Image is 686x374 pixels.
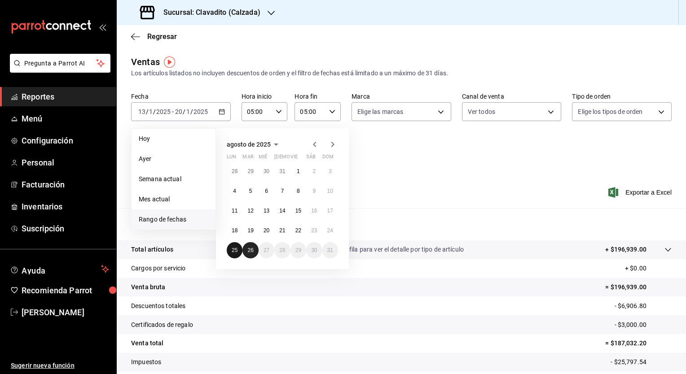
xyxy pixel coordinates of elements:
[242,93,288,100] label: Hora inicio
[131,320,193,330] p: Certificados de regalo
[227,141,271,148] span: agosto de 2025
[625,264,672,273] p: + $0.00
[131,32,177,41] button: Regresar
[139,174,208,184] span: Semana actual
[306,154,316,163] abbr: sábado
[306,242,322,258] button: 30 de agosto de 2025
[290,163,306,179] button: 1 de agosto de 2025
[227,154,236,163] abbr: lunes
[306,183,322,199] button: 9 de agosto de 2025
[22,135,109,147] span: Configuración
[131,357,161,367] p: Impuestos
[610,187,672,198] button: Exportar a Excel
[306,163,322,179] button: 2 de agosto de 2025
[139,215,208,224] span: Rango de fechas
[322,242,338,258] button: 31 de agosto de 2025
[259,183,274,199] button: 6 de agosto de 2025
[615,320,672,330] p: - $3,000.00
[131,301,185,311] p: Descuentos totales
[312,168,316,174] abbr: 2 de agosto de 2025
[232,247,237,253] abbr: 25 de agosto de 2025
[259,154,267,163] abbr: miércoles
[131,93,231,100] label: Fecha
[295,93,341,100] label: Hora fin
[281,188,284,194] abbr: 7 de agosto de 2025
[139,195,208,204] span: Mes actual
[24,59,97,68] span: Pregunta a Parrot AI
[468,107,495,116] span: Ver todos
[164,57,175,68] img: Tooltip marker
[242,154,253,163] abbr: martes
[322,183,338,199] button: 10 de agosto de 2025
[295,247,301,253] abbr: 29 de agosto de 2025
[22,222,109,235] span: Suscripción
[279,247,285,253] abbr: 28 de agosto de 2025
[242,203,258,219] button: 12 de agosto de 2025
[290,222,306,239] button: 22 de agosto de 2025
[227,183,242,199] button: 4 de agosto de 2025
[131,55,160,69] div: Ventas
[264,247,269,253] abbr: 27 de agosto de 2025
[242,183,258,199] button: 5 de agosto de 2025
[227,222,242,239] button: 18 de agosto de 2025
[22,306,109,318] span: [PERSON_NAME]
[6,65,110,74] a: Pregunta a Parrot AI
[186,108,190,115] input: --
[311,247,317,253] abbr: 30 de agosto de 2025
[22,200,109,213] span: Inventarios
[462,93,562,100] label: Canal de venta
[295,227,301,234] abbr: 22 de agosto de 2025
[264,208,269,214] abbr: 13 de agosto de 2025
[264,168,269,174] abbr: 30 de julio de 2025
[247,208,253,214] abbr: 12 de agosto de 2025
[274,203,290,219] button: 14 de agosto de 2025
[290,183,306,199] button: 8 de agosto de 2025
[131,219,672,230] p: Resumen
[183,108,185,115] span: /
[131,264,186,273] p: Cargos por servicio
[279,168,285,174] abbr: 31 de julio de 2025
[290,242,306,258] button: 29 de agosto de 2025
[327,188,333,194] abbr: 10 de agosto de 2025
[578,107,642,116] span: Elige los tipos de orden
[227,139,281,150] button: agosto de 2025
[242,163,258,179] button: 29 de julio de 2025
[242,222,258,239] button: 19 de agosto de 2025
[297,168,300,174] abbr: 1 de agosto de 2025
[22,264,97,274] span: Ayuda
[149,108,153,115] input: --
[611,357,672,367] p: - $25,797.54
[306,203,322,219] button: 16 de agosto de 2025
[311,227,317,234] abbr: 23 de agosto de 2025
[242,242,258,258] button: 26 de agosto de 2025
[139,134,208,144] span: Hoy
[10,54,110,73] button: Pregunta a Parrot AI
[279,227,285,234] abbr: 21 de agosto de 2025
[139,154,208,164] span: Ayer
[274,154,327,163] abbr: jueves
[329,168,332,174] abbr: 3 de agosto de 2025
[605,245,646,254] p: + $196,939.00
[274,242,290,258] button: 28 de agosto de 2025
[190,108,193,115] span: /
[274,183,290,199] button: 7 de agosto de 2025
[233,188,236,194] abbr: 4 de agosto de 2025
[131,245,173,254] p: Total artículos
[11,361,109,370] span: Sugerir nueva función
[311,208,317,214] abbr: 16 de agosto de 2025
[22,157,109,169] span: Personal
[146,108,149,115] span: /
[322,154,334,163] abbr: domingo
[264,227,269,234] abbr: 20 de agosto de 2025
[274,222,290,239] button: 21 de agosto de 2025
[290,154,298,163] abbr: viernes
[131,69,672,78] div: Los artículos listados no incluyen descuentos de orden y el filtro de fechas está limitado a un m...
[247,227,253,234] abbr: 19 de agosto de 2025
[193,108,208,115] input: ----
[172,108,174,115] span: -
[352,93,451,100] label: Marca
[605,283,672,292] p: = $196,939.00
[357,107,403,116] span: Elige las marcas
[22,91,109,103] span: Reportes
[322,163,338,179] button: 3 de agosto de 2025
